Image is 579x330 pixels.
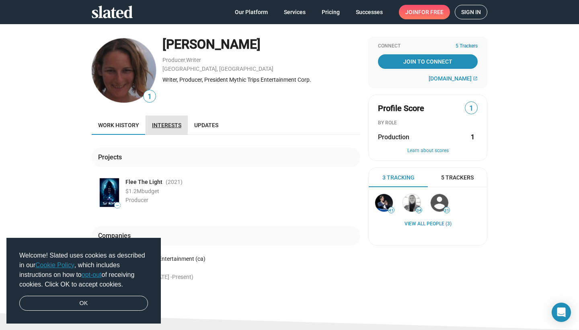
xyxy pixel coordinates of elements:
[388,208,394,213] span: 41
[115,203,120,208] span: —
[98,231,134,240] div: Companies
[403,194,421,212] img: Michelle Aseltine
[166,178,183,186] span: (2021 )
[125,197,148,203] span: Producer
[6,238,161,324] div: cookieconsent
[405,5,443,19] span: Join
[162,57,185,63] a: Producer
[382,174,415,181] span: 3 Tracking
[82,271,102,278] a: opt-out
[378,103,424,114] span: Profile Score
[416,208,422,213] span: 34
[375,194,393,212] img: Stephan Paternot
[92,38,156,103] img: Jennifer Mancini
[228,5,274,19] a: Our Platform
[322,5,340,19] span: Pricing
[35,262,74,268] a: Cookie Policy
[152,122,181,128] span: Interests
[194,122,218,128] span: Updates
[418,5,443,19] span: for free
[162,36,360,53] div: [PERSON_NAME]
[186,57,201,63] a: Writer
[162,76,360,84] div: Writer, Producer, President Mythic Trips Entertainment Corp.
[144,91,156,102] span: 1
[455,5,487,19] a: Sign in
[399,5,450,19] a: Joinfor free
[98,122,139,128] span: Work history
[235,5,268,19] span: Our Platform
[378,133,409,141] span: Production
[98,153,125,161] div: Projects
[465,103,477,114] span: 1
[473,76,478,81] mat-icon: open_in_new
[188,115,225,135] a: Updates
[349,5,389,19] a: Successes
[146,115,188,135] a: Interests
[441,174,474,181] span: 5 Trackers
[552,303,571,322] div: Open Intercom Messenger
[125,178,162,186] a: Flee The Light
[185,58,186,63] span: ,
[380,54,476,69] span: Join To Connect
[378,120,478,126] div: BY ROLE
[19,296,148,311] a: dismiss cookie message
[19,251,148,289] span: Welcome! Slated uses cookies as described in our , which includes instructions on how to of recei...
[378,43,478,49] div: Connect
[100,178,119,207] img: Poster: Flee The Light
[356,5,383,19] span: Successes
[378,148,478,154] button: Learn about scores
[444,208,450,213] span: 31
[461,5,481,19] span: Sign in
[315,5,346,19] a: Pricing
[284,5,306,19] span: Services
[404,221,452,227] a: View all People (3)
[172,274,191,280] span: Present
[378,54,478,69] a: Join To Connect
[92,115,146,135] a: Work history
[151,274,193,280] span: ([DATE] - )
[125,188,142,194] span: $1.2M
[127,255,360,263] div: Mythic Trips Entertainment (ca)
[471,133,474,141] strong: 1
[429,75,472,82] span: [DOMAIN_NAME]
[162,66,273,72] a: [GEOGRAPHIC_DATA], [GEOGRAPHIC_DATA]
[429,75,478,82] a: [DOMAIN_NAME]
[142,188,159,194] span: budget
[277,5,312,19] a: Services
[456,43,478,49] span: 5 Trackers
